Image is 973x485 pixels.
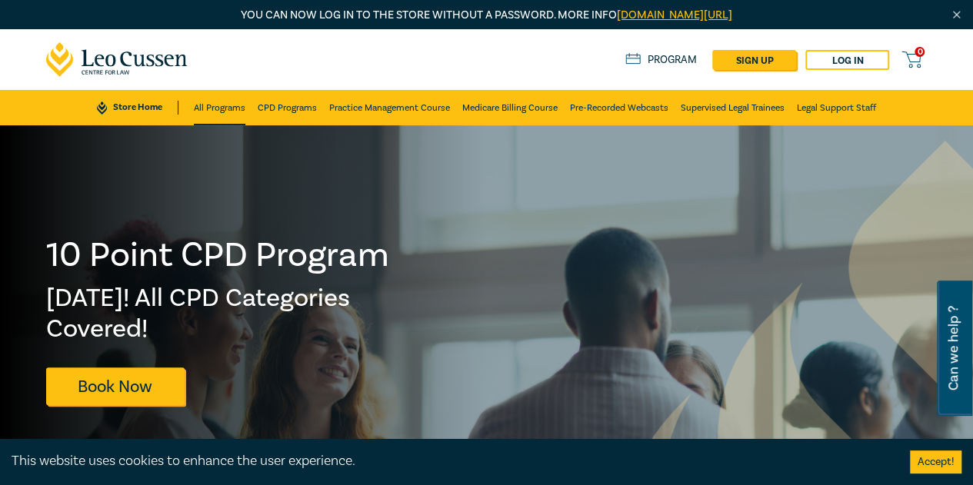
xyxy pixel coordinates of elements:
p: You can now log in to the store without a password. More info [46,7,928,24]
a: Practice Management Course [329,90,450,125]
span: 0 [915,47,925,57]
a: Supervised Legal Trainees [681,90,785,125]
a: Log in [805,50,889,70]
a: Store Home [97,101,178,115]
a: sign up [712,50,796,70]
img: Close [950,8,963,22]
a: CPD Programs [258,90,317,125]
a: [DOMAIN_NAME][URL] [617,8,732,22]
span: Can we help ? [946,290,961,407]
div: This website uses cookies to enhance the user experience. [12,451,887,471]
a: Legal Support Staff [797,90,876,125]
a: Book Now [46,367,185,405]
a: All Programs [194,90,245,125]
a: Pre-Recorded Webcasts [570,90,668,125]
a: Medicare Billing Course [462,90,558,125]
button: Accept cookies [910,450,961,473]
a: Program [625,53,697,67]
h2: [DATE]! All CPD Categories Covered! [46,283,391,344]
h1: 10 Point CPD Program [46,235,391,275]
